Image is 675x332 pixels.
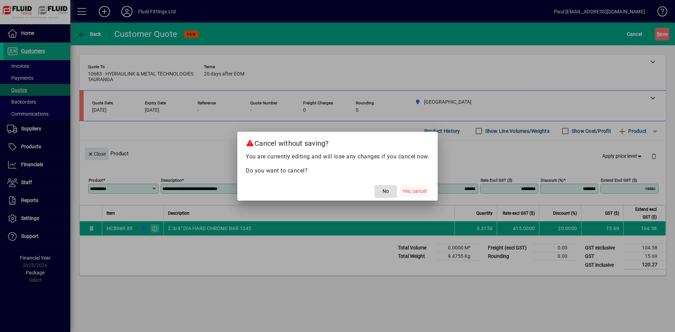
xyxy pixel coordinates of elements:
[400,185,429,198] button: Yes, cancel
[403,188,426,195] span: Yes, cancel
[246,152,429,161] p: You are currently editing and will lose any changes if you cancel now.
[246,167,429,175] p: Do you want to cancel?
[374,185,397,198] button: No
[382,188,389,195] span: No
[237,132,438,152] h2: Cancel without saving?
